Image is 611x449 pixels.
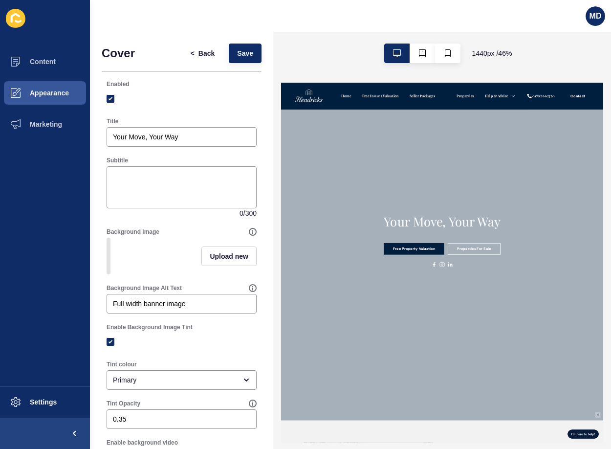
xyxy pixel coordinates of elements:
[107,370,257,390] div: open menu
[210,251,248,261] span: Upload new
[384,23,421,35] a: Properties
[107,80,130,88] label: Enabled
[191,48,195,58] span: <
[107,284,182,292] label: Background Image Alt Text
[107,360,137,368] label: Tint colour
[107,400,140,407] label: Tint Opacity
[182,44,223,63] button: <Back
[364,351,480,376] a: Properties For Sale
[177,23,258,35] a: Free Instant Valuation
[229,44,262,63] button: Save
[107,157,128,164] label: Subtitle
[237,48,253,58] span: Save
[107,439,178,447] label: Enable background video
[201,247,257,266] button: Upload new
[107,228,159,236] label: Background Image
[589,11,602,21] span: MD
[537,23,598,35] a: 01702 662320
[20,10,102,49] img: Company logo
[107,323,193,331] label: Enable Background Image Tint
[245,208,257,218] span: 300
[131,23,153,35] a: Home
[472,48,512,58] span: 1440 px / 46 %
[198,48,215,58] span: Back
[243,208,245,218] span: /
[102,46,135,60] h1: Cover
[549,23,598,35] div: 01702 662320
[281,23,337,35] a: Seller Packages
[107,117,118,125] label: Title
[224,287,479,319] h1: Your Move, Your Way
[240,208,243,218] span: 0
[224,351,356,376] a: Free Property Valuation
[445,23,497,35] a: Help & Advice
